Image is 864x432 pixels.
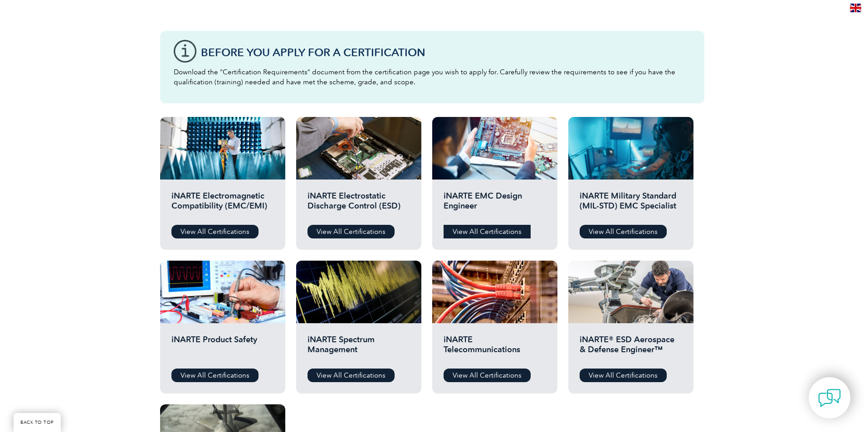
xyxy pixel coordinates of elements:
a: BACK TO TOP [14,413,61,432]
a: View All Certifications [580,369,667,382]
h2: iNARTE EMC Design Engineer [444,191,546,218]
a: View All Certifications [171,369,259,382]
h2: iNARTE Product Safety [171,335,274,362]
h3: Before You Apply For a Certification [201,47,691,58]
a: View All Certifications [444,225,531,238]
img: contact-chat.png [818,387,841,409]
h2: iNARTE Telecommunications [444,335,546,362]
h2: iNARTE Military Standard (MIL-STD) EMC Specialist [580,191,682,218]
h2: iNARTE Electrostatic Discharge Control (ESD) [308,191,410,218]
h2: iNARTE Spectrum Management [308,335,410,362]
a: View All Certifications [171,225,259,238]
h2: iNARTE Electromagnetic Compatibility (EMC/EMI) [171,191,274,218]
a: View All Certifications [308,369,395,382]
h2: iNARTE® ESD Aerospace & Defense Engineer™ [580,335,682,362]
a: View All Certifications [308,225,395,238]
a: View All Certifications [580,225,667,238]
img: en [850,4,861,12]
a: View All Certifications [444,369,531,382]
p: Download the “Certification Requirements” document from the certification page you wish to apply ... [174,67,691,87]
